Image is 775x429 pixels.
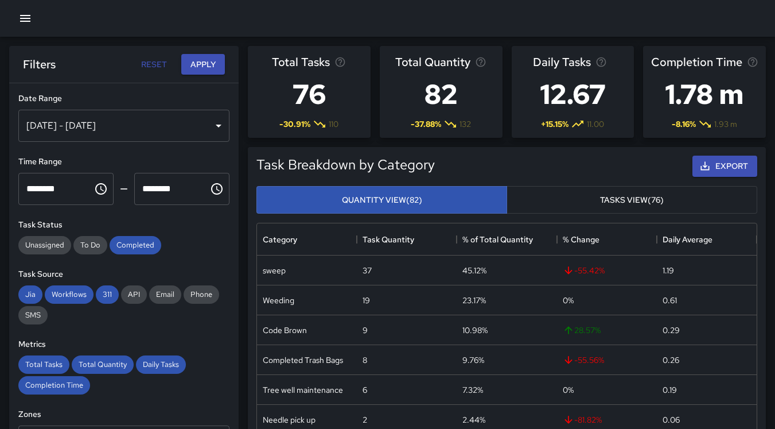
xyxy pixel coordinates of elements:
div: % Change [557,223,657,256]
button: Export [692,156,757,177]
div: Category [257,223,357,256]
svg: Average time taken to complete tasks in the selected period, compared to the previous period. [747,56,758,68]
span: To Do [73,240,107,250]
h3: 12.67 [533,71,613,117]
span: Phone [184,289,219,299]
div: Tree well maintenance [263,384,343,396]
span: Total Tasks [272,53,330,71]
button: Reset [135,54,172,75]
h3: 1.78 m [651,71,758,117]
div: 9 [363,324,368,336]
div: sweep [263,265,286,276]
div: 6 [363,384,367,396]
button: Apply [181,54,225,75]
div: 8 [363,354,367,366]
span: 1.93 m [714,118,737,130]
div: 37 [363,265,372,276]
span: Total Tasks [18,360,69,369]
span: Workflows [45,289,94,299]
div: Task Quantity [363,223,414,256]
div: Total Tasks [18,355,69,374]
span: Completion Time [651,53,742,71]
span: Jia [18,289,42,299]
span: Daily Tasks [136,360,186,369]
div: Needle pick up [263,414,316,426]
div: 0.26 [663,354,679,366]
h6: Metrics [18,338,229,351]
svg: Total number of tasks in the selected period, compared to the previous period. [334,56,346,68]
span: -30.91 % [279,118,310,130]
div: Email [149,285,181,304]
button: Quantity View(82) [256,186,507,214]
div: 2 [363,414,367,426]
h5: Task Breakdown by Category [256,156,435,174]
div: 10.98% [462,324,488,336]
span: 311 [96,289,119,299]
div: % Change [563,223,599,256]
button: Tasks View(76) [507,186,757,214]
span: Email [149,289,181,299]
span: Completion Time [18,380,90,390]
div: Daily Average [663,223,712,256]
h6: Date Range [18,92,229,105]
span: Total Quantity [395,53,470,71]
div: 23.17% [462,295,486,306]
span: Total Quantity [72,360,134,369]
h6: Zones [18,408,229,421]
div: Phone [184,285,219,304]
span: -81.82 % [563,414,602,426]
div: Weeding [263,295,294,306]
div: 2.44% [462,414,485,426]
span: 28.57 % [563,324,601,336]
span: Completed [110,240,161,250]
span: -8.16 % [672,118,696,130]
div: % of Total Quantity [457,223,556,256]
div: Category [263,223,297,256]
span: 132 [459,118,471,130]
h6: Filters [23,55,56,74]
div: Daily Average [657,223,757,256]
span: Daily Tasks [533,53,591,71]
div: 9.76% [462,354,484,366]
div: Task Quantity [357,223,457,256]
svg: Average number of tasks per day in the selected period, compared to the previous period. [595,56,607,68]
div: Workflows [45,285,94,304]
div: Completed [110,236,161,254]
div: 0.29 [663,324,680,336]
div: To Do [73,236,107,254]
div: Code Brown [263,324,307,336]
span: 11.00 [587,118,604,130]
div: Completed Trash Bags [263,354,343,366]
h3: 82 [395,71,486,117]
span: SMS [18,310,48,320]
h6: Time Range [18,156,229,168]
div: [DATE] - [DATE] [18,110,229,142]
svg: Total task quantity in the selected period, compared to the previous period. [475,56,486,68]
div: Jia [18,285,42,304]
div: 7.32% [462,384,483,396]
span: 0 % [563,384,574,396]
h6: Task Status [18,219,229,231]
span: -37.88 % [411,118,441,130]
div: Daily Tasks [136,355,186,374]
div: SMS [18,306,48,324]
h6: Task Source [18,268,229,281]
button: Choose time, selected time is 11:59 PM [205,177,228,200]
span: -55.42 % [563,265,605,276]
div: 45.12% [462,265,486,276]
div: 1.19 [663,265,674,276]
span: API [121,289,147,299]
div: 311 [96,285,119,304]
span: 0 % [563,295,574,306]
span: + 15.15 % [541,118,568,130]
div: Total Quantity [72,355,134,374]
span: -55.56 % [563,354,604,366]
div: 0.19 [663,384,677,396]
button: Choose time, selected time is 12:00 AM [89,177,112,200]
div: 0.06 [663,414,680,426]
div: % of Total Quantity [462,223,533,256]
span: Unassigned [18,240,71,250]
div: Unassigned [18,236,71,254]
div: 0.61 [663,295,677,306]
div: API [121,285,147,304]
